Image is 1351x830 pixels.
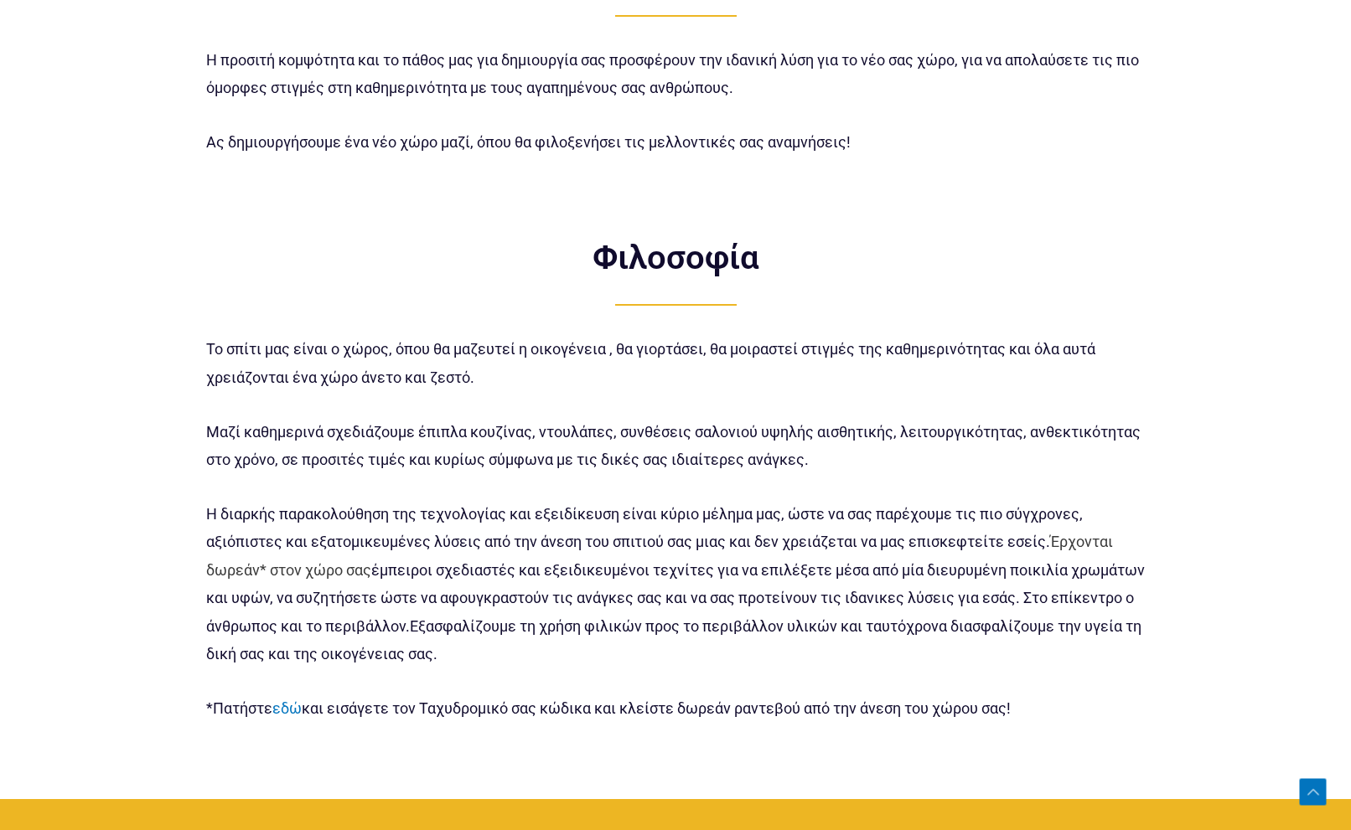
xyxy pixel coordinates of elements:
[206,241,1145,275] h2: Φιλοσοφία
[206,694,1145,722] p: *Πατήστε και εισάγετε τον Ταχυδρομικό σας κώδικα και κλείστε δωρεάν ραντεβού από την άνεση του χώ...
[206,500,1145,668] p: Η διαρκής παρακολούθηση της τεχνολογίας και εξειδίκευση είναι κύριο μέλημα μας, ώστε να σας παρέχ...
[272,699,302,717] a: εδώ
[206,533,1113,578] a: Έρχονται δωρεάν* στον χώρο σας
[206,128,1145,156] p: Ας δημιουργήσουμε ένα νέο χώρο μαζί, όπου θα φιλοξενήσει τις μελλοντικές σας αναμνήσεις!
[206,335,1145,391] p: Το σπίτι μας είναι ο χώρος, όπου θα μαζευτεί η οικογένεια , θα γιορτάσει, θα μοιραστεί στιγμές τη...
[206,46,1145,102] p: Η προσιτή κομψότητα και το πάθος μας για δημιουργία σας προσφέρουν την ιδανική λύση για το νέο σα...
[206,418,1145,474] p: Μαζί καθημερινά σχεδιάζουμε έπιπλα κουζίνας, ντουλάπες, συνθέσεις σαλονιού υψηλής αισθητικής, λει...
